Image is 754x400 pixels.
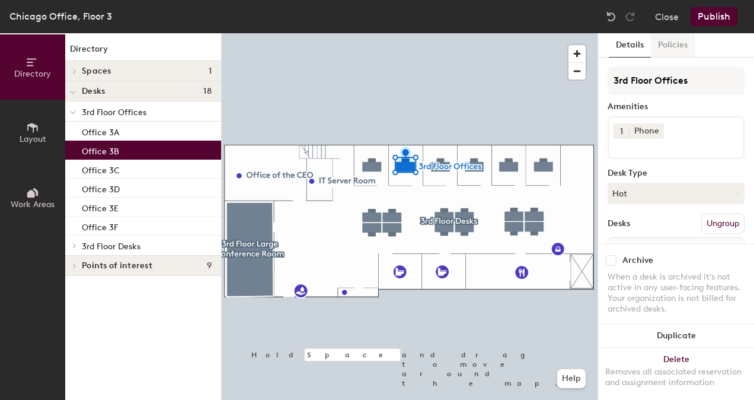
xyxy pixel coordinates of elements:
span: Directory [14,69,51,79]
button: DeleteRemoves all associated reservation and assignment information [598,348,754,400]
span: 3rd Floor Offices [82,107,146,118]
button: Details [609,33,651,58]
p: Office 3F [82,219,118,233]
p: Office 3C [82,162,120,176]
span: 18 [203,87,212,96]
div: Desk Type [608,169,745,178]
span: Points of interest [82,261,152,271]
div: Desks [608,219,630,228]
button: 1 [614,123,629,139]
p: Office 3E [82,200,119,214]
div: Phone [629,123,664,139]
div: Archive [622,256,653,265]
img: Undo [605,11,617,23]
span: 9 [207,261,212,271]
button: Publish [691,7,737,26]
span: Layout [20,134,46,144]
p: Office 3D [82,181,120,195]
div: Amenities [608,102,745,112]
span: Desks [82,87,105,96]
span: Name [611,239,647,261]
span: 1 [209,66,212,76]
button: Close [655,7,679,26]
p: Office 3A [82,124,119,138]
p: Office 3B [82,143,119,157]
button: Policies [651,33,695,58]
img: Redo [624,11,636,23]
h1: Directory [65,43,221,61]
div: When a desk is archived it's not active in any user-facing features. Your organization is not bil... [608,272,745,315]
div: Chicago Office, Floor 3 [9,9,112,24]
span: Spaces [82,66,111,76]
button: Duplicate [598,324,754,348]
span: 1 [620,125,623,138]
div: Removes all associated reservation and assignment information [605,367,747,388]
span: 3rd Floor Desks [82,242,140,252]
button: Hot [608,183,745,204]
button: Ungroup [701,214,745,234]
span: Work Areas [11,199,55,209]
button: Help [557,369,586,388]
